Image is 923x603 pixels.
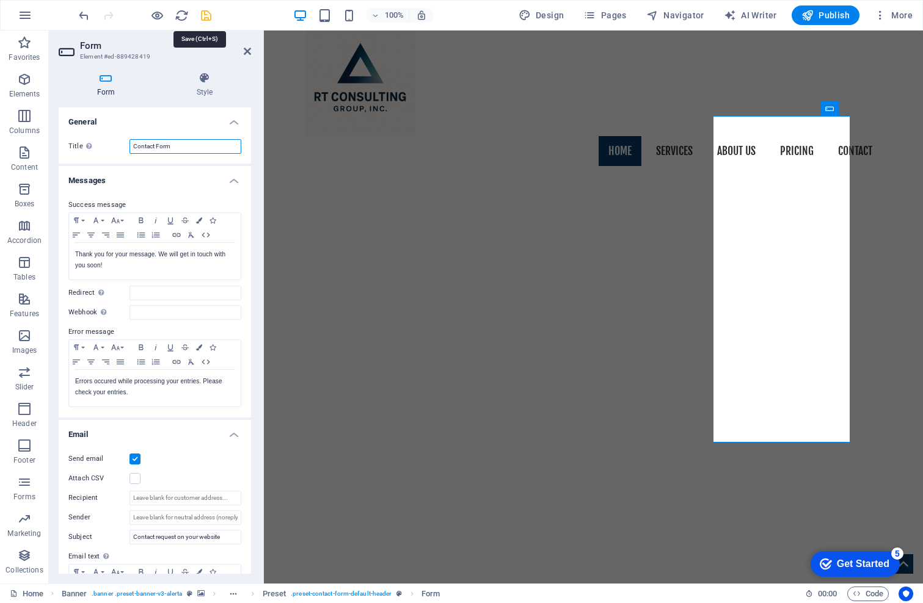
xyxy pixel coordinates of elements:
input: Leave blank for customer address... [130,491,241,505]
label: Webhook [68,305,130,320]
span: 00 00 [818,587,837,601]
button: Align Center [84,228,98,242]
h6: 100% [384,8,404,23]
label: Sender [68,510,130,525]
button: Colors [192,565,206,579]
i: This element is a customizable preset [187,590,192,597]
button: Paragraph Format [69,340,89,355]
button: Font Family [89,565,108,579]
label: Recipient [68,491,130,505]
button: Align Right [98,228,113,242]
h4: Messages [59,166,251,188]
span: . banner .preset-banner-v3-alerta [92,587,182,601]
button: Click here to leave preview mode and continue editing [150,8,164,23]
h4: Form [59,72,158,98]
button: Bold (Ctrl+B) [134,565,148,579]
span: Code [853,587,883,601]
div: Get Started 5 items remaining, 0% complete [9,6,98,32]
span: : [826,589,828,598]
p: Header [12,419,37,428]
button: Colors [192,213,206,228]
div: Get Started [35,13,88,24]
button: Colors [192,340,206,355]
label: Error message [68,325,241,339]
button: Align Right [98,355,113,369]
span: Pages [583,9,626,21]
button: Bold (Ctrl+B) [134,213,148,228]
button: Paragraph Format [69,213,89,228]
span: Publish [801,9,850,21]
button: Font Size [108,565,128,579]
p: Features [10,309,39,319]
label: Success message [68,198,241,212]
p: Collections [5,565,43,575]
button: AI Writer [719,5,782,25]
p: Errors occured while processing your entries. Please check your entries. [75,376,235,398]
input: Form title... [130,139,241,154]
button: Icons [206,340,219,355]
p: Tables [13,272,35,282]
label: Send email [68,452,130,466]
button: reload [174,8,189,23]
span: . preset-contact-form-default-header [291,587,392,601]
i: Undo: Change form caption (Ctrl+Z) [77,9,91,23]
p: Accordion [7,236,42,245]
h4: Style [158,72,251,98]
p: Columns [9,126,40,135]
button: Strikethrough [178,565,192,579]
button: Strikethrough [178,213,192,228]
button: Font Family [89,213,108,228]
span: Design [519,9,564,21]
button: Align Justify [113,355,128,369]
button: Bold (Ctrl+B) [134,340,148,355]
p: Content [11,162,38,172]
button: Usercentrics [899,587,913,601]
div: 5 [90,2,102,15]
p: Images [12,345,37,355]
button: Align Justify [113,228,128,242]
button: Font Size [108,340,128,355]
label: Subject [68,530,130,544]
p: Thank you for your message. We will get in touch with you soon! [75,249,235,271]
button: 100% [366,8,409,23]
p: Footer [13,455,35,465]
button: Design [514,5,569,25]
button: save [199,8,213,23]
span: More [874,9,913,21]
button: More [869,5,918,25]
i: Reload page [175,9,189,23]
button: Ordered List [148,228,163,242]
button: Italic (Ctrl+I) [148,213,163,228]
label: Title [68,139,130,154]
button: undo [76,8,91,23]
p: Favorites [9,52,40,62]
h2: Form [80,40,251,51]
h4: General [59,107,251,129]
label: Attach CSV [68,471,130,486]
button: Publish [792,5,859,25]
button: Font Size [108,213,128,228]
button: Navigator [641,5,709,25]
span: Click to select. Double-click to edit [62,587,87,601]
span: Click to select. Double-click to edit [263,587,286,601]
button: Icons [206,213,219,228]
button: Icons [206,565,219,579]
button: Clear Formatting [184,355,199,369]
p: Elements [9,89,40,99]
input: Leave blank for neutral address (noreply@sitehub.io) [130,510,241,525]
label: Email text [68,549,241,564]
button: Insert Link [169,228,184,242]
i: This element contains a background [197,590,205,597]
button: Paragraph Format [69,565,89,579]
button: Font Family [89,340,108,355]
nav: breadcrumb [62,587,440,601]
button: Align Left [69,228,84,242]
h6: Session time [805,587,837,601]
button: Underline (Ctrl+U) [163,213,178,228]
button: HTML [199,228,213,242]
span: Click to select. Double-click to edit [421,587,440,601]
button: Ordered List [148,355,163,369]
button: Insert Link [169,355,184,369]
span: Navigator [646,9,704,21]
button: Strikethrough [178,340,192,355]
